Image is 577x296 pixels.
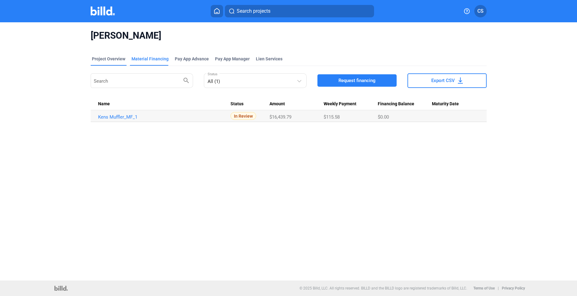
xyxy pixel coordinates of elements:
[378,101,414,107] span: Financing Balance
[498,286,499,290] p: |
[324,101,356,107] span: Weekly Payment
[477,7,484,15] span: CS
[502,286,525,290] b: Privacy Policy
[98,101,110,107] span: Name
[338,77,376,84] span: Request financing
[92,56,125,62] div: Project Overview
[269,114,291,120] span: $16,439.79
[230,101,243,107] span: Status
[432,101,459,107] span: Maturity Date
[131,56,169,62] div: Material Financing
[183,76,190,84] mat-icon: search
[256,56,282,62] div: Lien Services
[237,7,270,15] span: Search projects
[269,101,285,107] span: Amount
[98,114,231,120] a: Kens Muffler_MF_1
[299,286,467,290] p: © 2025 Billd, LLC. All rights reserved. BILLD and the BILLD logo are registered trademarks of Bil...
[91,30,487,41] span: [PERSON_NAME]
[175,56,209,62] div: Pay App Advance
[208,79,220,84] mat-select-trigger: All (1)
[230,112,256,120] span: In Review
[473,286,495,290] b: Terms of Use
[378,114,389,120] span: $0.00
[215,56,250,62] span: Pay App Manager
[91,7,115,15] img: Billd Company Logo
[54,286,68,291] img: logo
[431,77,455,84] span: Export CSV
[324,114,340,120] span: $115.58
